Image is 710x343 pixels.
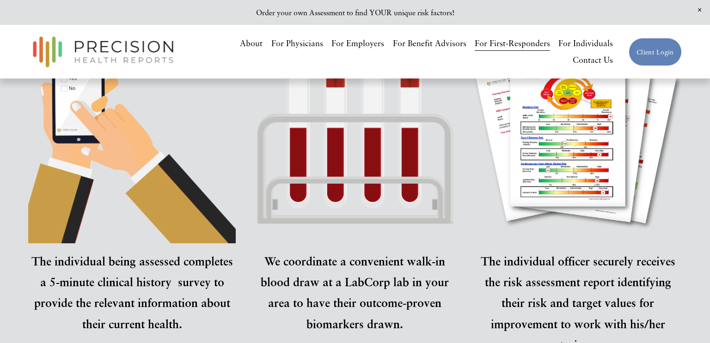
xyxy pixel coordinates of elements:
[240,36,263,52] a: About
[558,36,613,52] a: For Individuals
[475,36,550,52] a: For First-Responders
[573,52,613,68] a: Contact Us
[271,36,323,52] a: For Physicians
[261,254,452,331] strong: We coordinate a convenient walk-in blood draw at a LabCorp lab in your area to have their outcome...
[28,32,178,72] img: Precision Health Reports
[393,36,466,52] a: For Benefit Advisors
[664,299,710,343] iframe: Chat Widget
[629,38,681,66] a: Client Login
[331,36,384,52] a: For Employers
[31,254,236,331] strong: The individual being assessed completes a 5-minute clinical history survey to provide the relevan...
